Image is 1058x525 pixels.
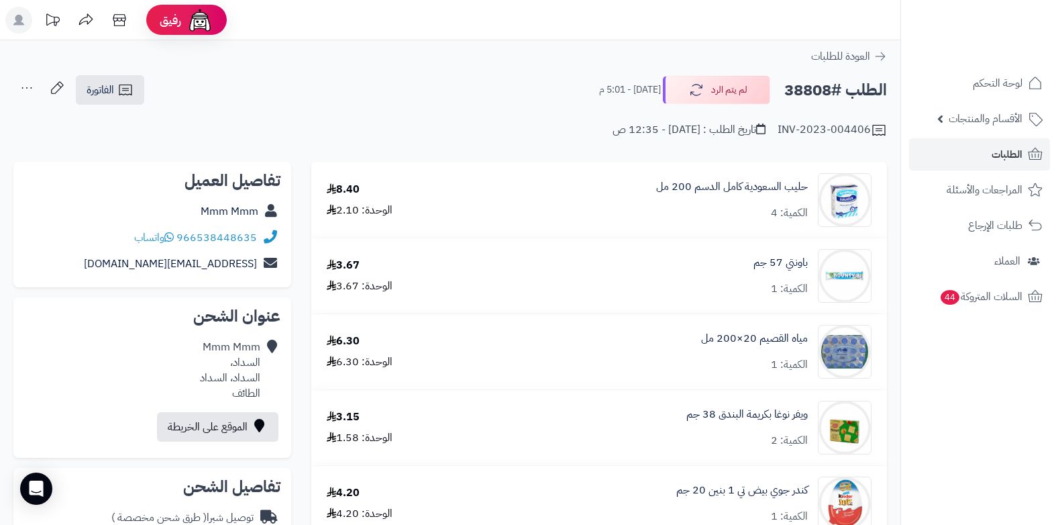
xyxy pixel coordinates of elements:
div: 6.30 [327,334,360,349]
h2: تفاصيل الشحن [24,479,280,495]
a: لوحة التحكم [909,67,1050,99]
div: Open Intercom Messenger [20,473,52,505]
div: 3.67 [327,258,360,273]
div: تاريخ الطلب : [DATE] - 12:35 ص [613,122,765,138]
span: طلبات الإرجاع [968,216,1022,235]
div: INV-2023-004406 [778,122,887,138]
a: [EMAIL_ADDRESS][DOMAIN_NAME] [84,256,257,272]
div: الوحدة: 4.20 [327,506,392,522]
div: 4.20 [327,485,360,501]
h2: عنوان الشحن [24,308,280,324]
a: الموقع على الخريطة [157,412,278,442]
span: 44 [941,290,959,305]
a: ويفر نوغا بكريمة البندق 38 جم [686,407,808,422]
div: 8.40 [327,182,360,197]
div: الوحدة: 3.67 [327,279,392,294]
div: الوحدة: 2.10 [327,203,392,218]
h2: تفاصيل العميل [24,173,280,189]
a: واتساب [134,230,174,246]
img: 1729938656-IMG_2898-90x90.jpeg [818,325,871,379]
img: logo-2.png [967,36,1045,64]
span: الفاتورة [87,82,114,98]
div: 3.15 [327,410,360,425]
a: العودة للطلبات [811,48,887,64]
span: السلات المتروكة [939,287,1022,306]
small: [DATE] - 5:01 م [599,83,661,97]
h2: الطلب #38808 [784,77,887,104]
a: المراجعات والأسئلة [909,174,1050,206]
span: المراجعات والأسئلة [947,181,1022,199]
a: الطلبات [909,138,1050,171]
img: 1665381362-OxbVc6DdJKMGzcefCCZn19yxBDmArO7z5dokxA5Q-90x90.jpeg [818,173,871,227]
div: الكمية: 2 [771,433,808,448]
a: السلات المتروكة44 [909,281,1050,313]
a: طلبات الإرجاع [909,209,1050,242]
button: لم يتم الرد [663,76,770,104]
div: الكمية: 4 [771,205,808,221]
div: Mmm Mmm السداد، السداد، السداد الطائف [200,340,260,401]
a: كندر جوي بيض تي 1 بنين 20 جم [676,483,808,498]
span: العملاء [994,252,1020,271]
div: الكمية: 1 [771,357,808,373]
span: الطلبات [992,145,1022,164]
span: رفيق [160,12,181,28]
a: تحديثات المنصة [36,7,69,37]
a: مياه القصيم 20×200 مل [701,331,808,346]
a: Mmm Mmm [201,203,258,220]
div: الكمية: 1 [771,281,808,297]
a: حليب السعودية كامل الدسم 200 مل [656,179,808,195]
a: العملاء [909,245,1050,277]
span: العودة للطلبات [811,48,870,64]
span: لوحة التحكم [973,74,1022,93]
img: 1745602721-WhatsApp%20Image%202025-04-25%20at%208.38.27%20PM-90x90.jpeg [818,401,871,455]
a: 966538448635 [176,230,257,246]
img: 4174c9485dd0e6f01e2de9d32810b4d246e-90x90.jpg [818,249,871,303]
div: الوحدة: 6.30 [327,354,392,370]
img: ai-face.png [187,7,213,34]
div: الكمية: 1 [771,509,808,524]
a: الفاتورة [76,75,144,105]
div: الوحدة: 1.58 [327,430,392,446]
a: باونتي 57 جم [753,255,808,271]
span: الأقسام والمنتجات [949,109,1022,128]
